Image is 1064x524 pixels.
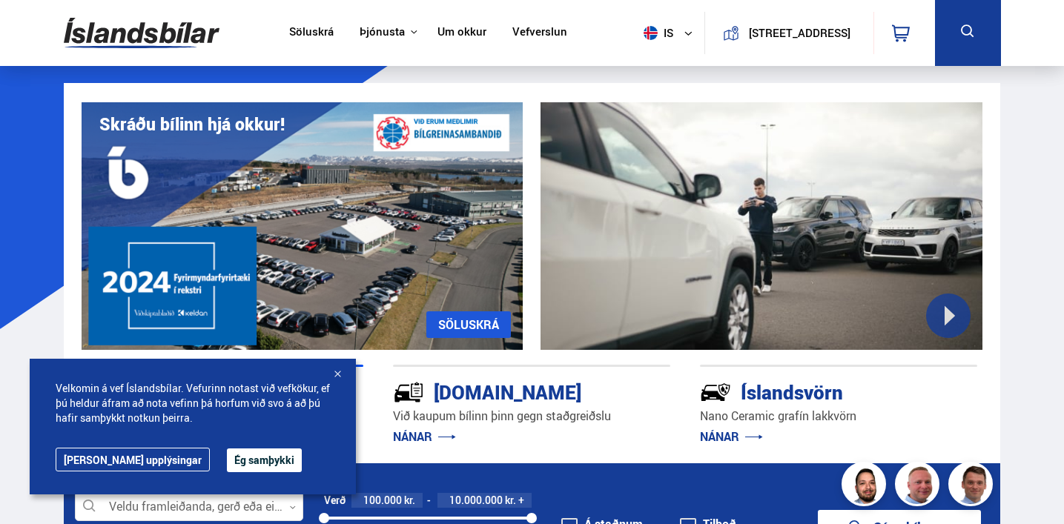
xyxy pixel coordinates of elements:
[227,448,302,472] button: Ég samþykki
[393,377,424,408] img: tr5P-W3DuiFaO7aO.svg
[64,9,219,57] img: G0Ugv5HjCgRt.svg
[99,114,285,134] h1: Skráðu bílinn hjá okkur!
[393,428,456,445] a: NÁNAR
[56,448,210,471] a: [PERSON_NAME] upplýsingar
[951,464,995,508] img: FbJEzSuNWCJXmdc-.webp
[512,25,567,41] a: Vefverslun
[518,494,524,506] span: +
[426,311,511,338] a: SÖLUSKRÁ
[745,27,854,39] button: [STREET_ADDRESS]
[56,381,330,425] span: Velkomin á vef Íslandsbílar. Vefurinn notast við vefkökur, ef þú heldur áfram að nota vefinn þá h...
[700,428,763,445] a: NÁNAR
[638,26,675,40] span: is
[844,464,888,508] img: nhp88E3Fdnt1Opn2.png
[897,464,942,508] img: siFngHWaQ9KaOqBr.png
[700,378,925,404] div: Íslandsvörn
[713,12,865,54] a: [STREET_ADDRESS]
[437,25,486,41] a: Um okkur
[324,494,346,506] div: Verð
[449,493,503,507] span: 10.000.000
[404,494,415,506] span: kr.
[700,408,977,425] p: Nano Ceramic grafín lakkvörn
[700,377,731,408] img: -Svtn6bYgwAsiwNX.svg
[393,408,670,425] p: Við kaupum bílinn þinn gegn staðgreiðslu
[289,25,334,41] a: Söluskrá
[393,378,618,404] div: [DOMAIN_NAME]
[505,494,516,506] span: kr.
[82,102,523,350] img: eKx6w-_Home_640_.png
[644,26,658,40] img: svg+xml;base64,PHN2ZyB4bWxucz0iaHR0cDovL3d3dy53My5vcmcvMjAwMC9zdmciIHdpZHRoPSI1MTIiIGhlaWdodD0iNT...
[363,493,402,507] span: 100.000
[638,11,704,55] button: is
[360,25,405,39] button: Þjónusta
